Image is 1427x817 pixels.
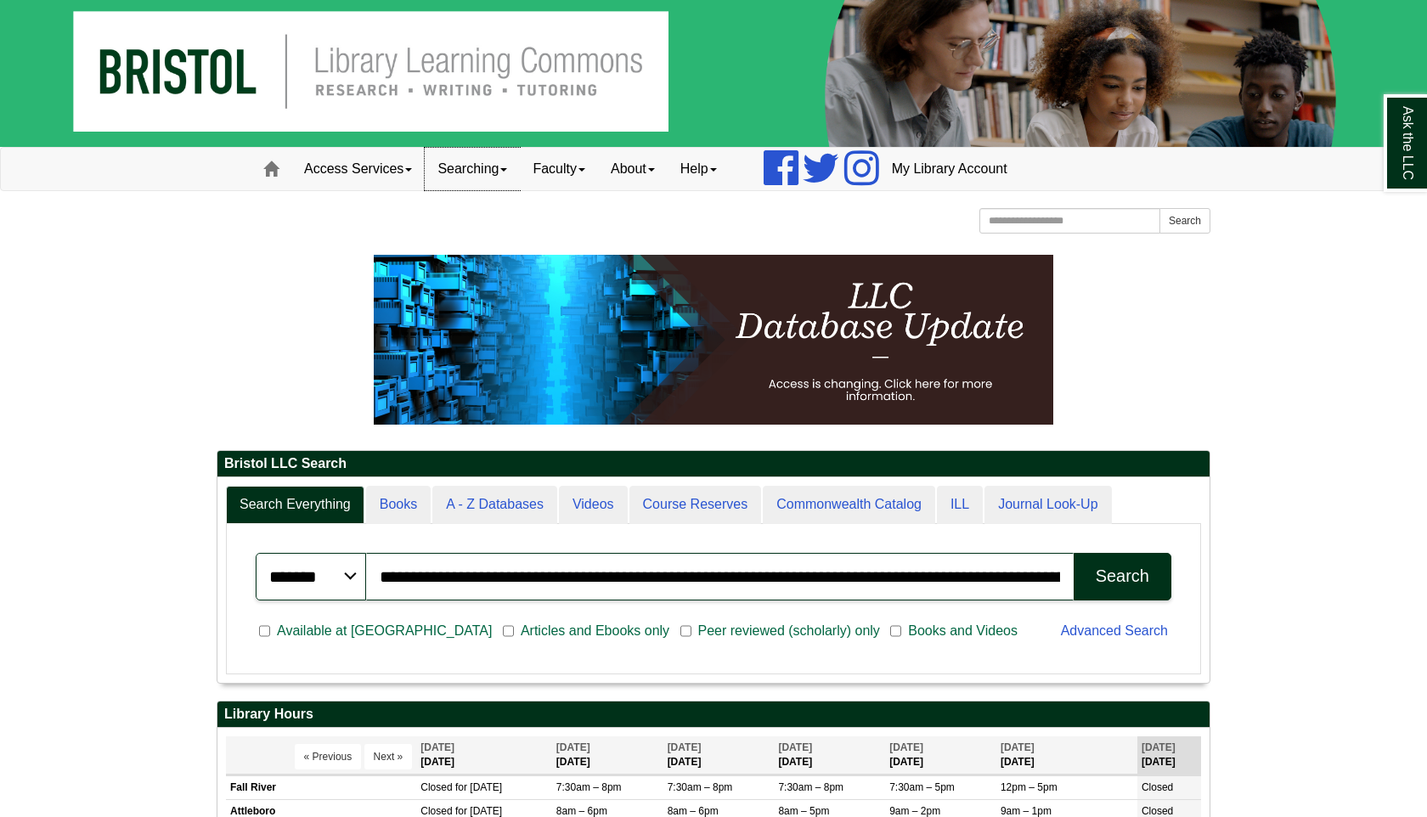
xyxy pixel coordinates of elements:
[1001,741,1035,753] span: [DATE]
[556,805,607,817] span: 8am – 6pm
[984,486,1111,524] a: Journal Look-Up
[420,741,454,753] span: [DATE]
[890,623,901,639] input: Books and Videos
[668,741,702,753] span: [DATE]
[763,486,935,524] a: Commonwealth Catalog
[1137,736,1201,775] th: [DATE]
[217,451,1210,477] h2: Bristol LLC Search
[259,623,270,639] input: Available at [GEOGRAPHIC_DATA]
[879,148,1020,190] a: My Library Account
[455,805,502,817] span: for [DATE]
[455,781,502,793] span: for [DATE]
[778,805,829,817] span: 8am – 5pm
[295,744,362,769] button: « Previous
[598,148,668,190] a: About
[1159,208,1210,234] button: Search
[778,781,843,793] span: 7:30am – 8pm
[889,805,940,817] span: 9am – 2pm
[425,148,520,190] a: Searching
[420,781,452,793] span: Closed
[556,741,590,753] span: [DATE]
[556,781,622,793] span: 7:30am – 8pm
[226,775,416,799] td: Fall River
[1096,566,1149,586] div: Search
[778,741,812,753] span: [DATE]
[668,781,733,793] span: 7:30am – 8pm
[663,736,775,775] th: [DATE]
[432,486,557,524] a: A - Z Databases
[1001,781,1058,793] span: 12pm – 5pm
[1142,781,1173,793] span: Closed
[1001,805,1052,817] span: 9am – 1pm
[559,486,628,524] a: Videos
[1142,805,1173,817] span: Closed
[1074,553,1171,600] button: Search
[668,148,730,190] a: Help
[374,255,1053,425] img: HTML tutorial
[885,736,996,775] th: [DATE]
[668,805,719,817] span: 8am – 6pm
[420,805,452,817] span: Closed
[364,744,413,769] button: Next »
[291,148,425,190] a: Access Services
[270,621,499,641] span: Available at [GEOGRAPHIC_DATA]
[691,621,887,641] span: Peer reviewed (scholarly) only
[901,621,1024,641] span: Books and Videos
[514,621,676,641] span: Articles and Ebooks only
[889,741,923,753] span: [DATE]
[520,148,598,190] a: Faculty
[366,486,431,524] a: Books
[217,701,1210,728] h2: Library Hours
[996,736,1137,775] th: [DATE]
[680,623,691,639] input: Peer reviewed (scholarly) only
[1061,623,1168,638] a: Advanced Search
[503,623,514,639] input: Articles and Ebooks only
[552,736,663,775] th: [DATE]
[629,486,762,524] a: Course Reserves
[889,781,955,793] span: 7:30am – 5pm
[1142,741,1176,753] span: [DATE]
[226,486,364,524] a: Search Everything
[774,736,885,775] th: [DATE]
[416,736,552,775] th: [DATE]
[937,486,983,524] a: ILL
